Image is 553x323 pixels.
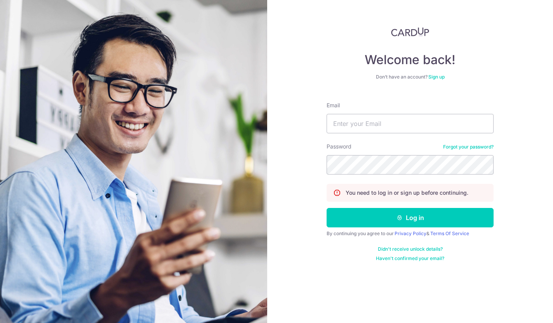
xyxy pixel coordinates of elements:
[443,144,494,150] a: Forgot your password?
[376,255,444,262] a: Haven't confirmed your email?
[327,101,340,109] label: Email
[346,189,468,197] p: You need to log in or sign up before continuing.
[327,52,494,68] h4: Welcome back!
[395,230,426,236] a: Privacy Policy
[430,230,469,236] a: Terms Of Service
[327,143,351,150] label: Password
[327,208,494,227] button: Log in
[428,74,445,80] a: Sign up
[378,246,443,252] a: Didn't receive unlock details?
[327,114,494,133] input: Enter your Email
[327,230,494,237] div: By continuing you agree to our &
[391,27,429,37] img: CardUp Logo
[327,74,494,80] div: Don’t have an account?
